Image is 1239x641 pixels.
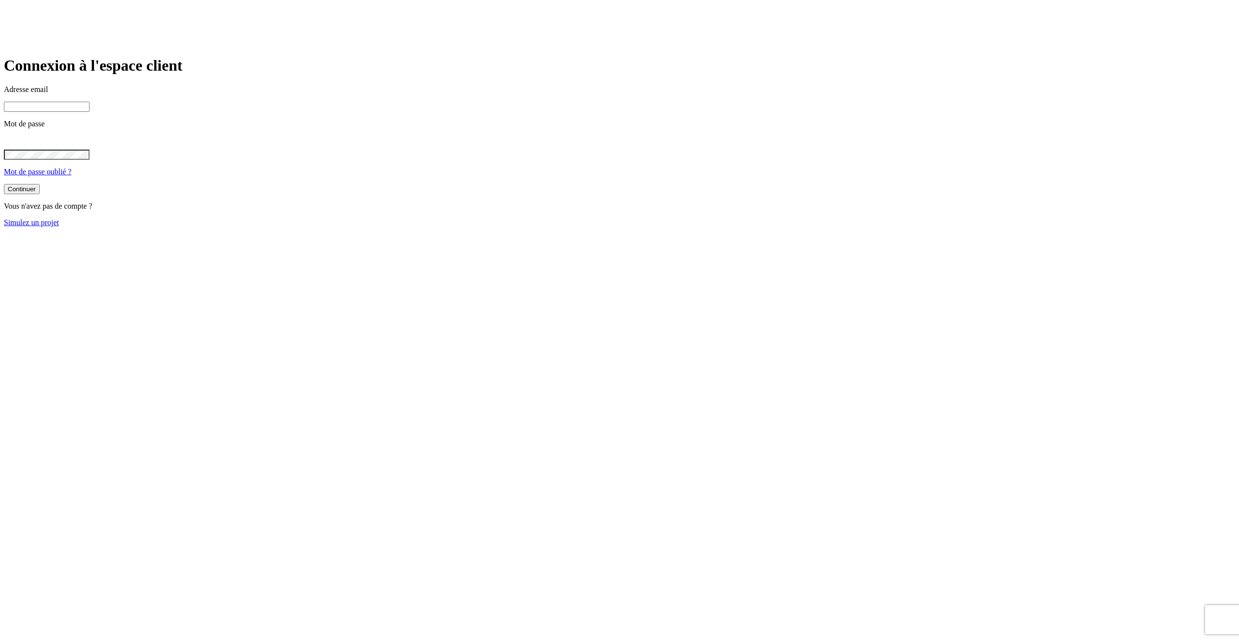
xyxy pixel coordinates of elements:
[4,85,1235,94] p: Adresse email
[8,185,36,193] div: Continuer
[4,120,1235,128] p: Mot de passe
[4,168,72,176] a: Mot de passe oublié ?
[4,184,40,194] button: Continuer
[4,218,59,227] a: Simulez un projet
[4,202,1235,211] p: Vous n'avez pas de compte ?
[4,57,1235,75] h1: Connexion à l'espace client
